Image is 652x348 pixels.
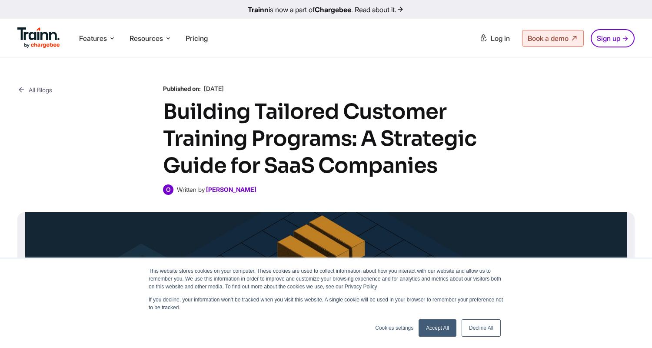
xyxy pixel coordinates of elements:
span: Log in [491,34,510,43]
a: Cookies settings [375,324,413,332]
a: [PERSON_NAME] [206,186,256,193]
span: Resources [130,33,163,43]
h1: Building Tailored Customer Training Programs: A Strategic Guide for SaaS Companies [163,98,489,179]
b: Chargebee [315,5,351,14]
a: Accept All [419,319,456,337]
a: All Blogs [17,84,52,95]
p: This website stores cookies on your computer. These cookies are used to collect information about... [149,267,503,291]
b: Trainn [248,5,269,14]
a: Pricing [186,34,208,43]
span: Book a demo [528,34,569,43]
a: Decline All [462,319,501,337]
img: Trainn Logo [17,27,60,48]
a: Log in [474,30,515,46]
span: [DATE] [204,85,224,92]
span: Features [79,33,107,43]
a: Book a demo [522,30,584,47]
a: Sign up → [591,29,635,47]
b: Published on: [163,85,201,92]
span: O [163,184,173,195]
span: Written by [177,186,205,193]
p: If you decline, your information won’t be tracked when you visit this website. A single cookie wi... [149,296,503,311]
